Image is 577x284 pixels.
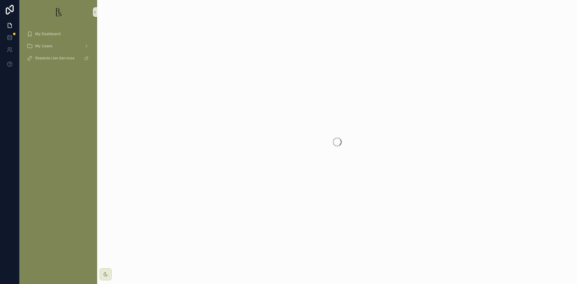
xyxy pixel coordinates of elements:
[23,53,93,64] a: Resolute Lien Services
[35,56,74,61] span: Resolute Lien Services
[23,41,93,51] a: My Cases
[35,31,60,36] span: My Dashboard
[23,28,93,39] a: My Dashboard
[19,24,97,71] div: scrollable content
[53,7,63,17] img: App logo
[35,44,52,48] span: My Cases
